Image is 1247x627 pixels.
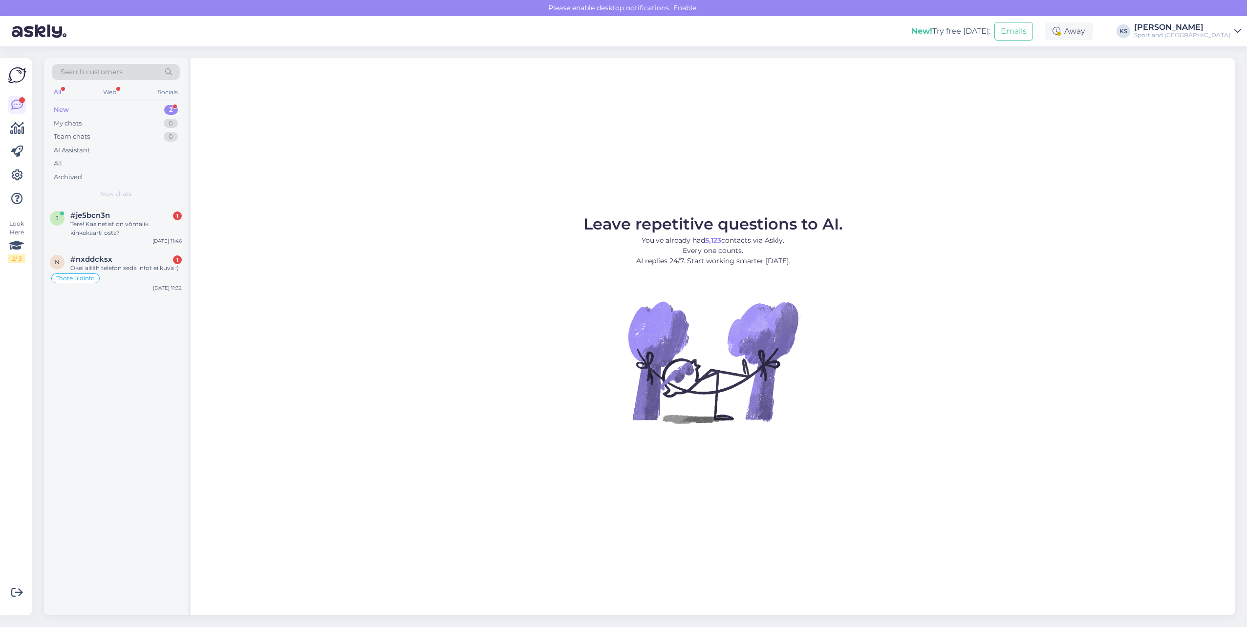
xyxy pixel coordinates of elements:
span: n [55,258,60,266]
div: Web [101,86,118,99]
div: Archived [54,172,82,182]
div: [DATE] 11:46 [152,237,182,245]
img: No Chat active [625,274,801,450]
span: #je5bcn3n [70,211,110,220]
div: Sportland [GEOGRAPHIC_DATA] [1134,31,1230,39]
div: All [52,86,63,99]
p: You’ve already had contacts via Askly. Every one counts. AI replies 24/7. Start working smarter [... [583,235,843,266]
span: New chats [100,189,131,198]
b: 5,123 [705,236,721,245]
div: Socials [156,86,180,99]
span: Search customers [61,67,123,77]
div: AI Assistant [54,146,90,155]
span: Enable [670,3,699,12]
div: 0 [164,119,178,128]
b: New! [911,26,932,36]
div: KS [1117,24,1130,38]
div: Team chats [54,132,90,142]
img: Askly Logo [8,66,26,84]
div: All [54,159,62,168]
div: 1 [173,211,182,220]
div: Try free [DATE]: [911,25,990,37]
div: 2 [164,105,178,115]
div: [DATE] 11:32 [153,284,182,292]
div: Tere! Kas netist on võmalik kinkekaarti osta? [70,220,182,237]
div: New [54,105,69,115]
div: 1 [173,255,182,264]
div: Away [1045,22,1093,40]
div: 2 / 3 [8,254,25,263]
div: Look Here [8,219,25,263]
span: j [56,214,59,222]
span: Toote üldinfo [56,275,95,281]
span: #nxddcksx [70,255,112,264]
div: Okei aitäh telefon seda infot ei kuva :) [70,264,182,272]
button: Emails [994,22,1033,41]
div: [PERSON_NAME] [1134,23,1230,31]
span: Leave repetitive questions to AI. [583,214,843,233]
div: 0 [164,132,178,142]
a: [PERSON_NAME]Sportland [GEOGRAPHIC_DATA] [1134,23,1241,39]
div: My chats [54,119,82,128]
